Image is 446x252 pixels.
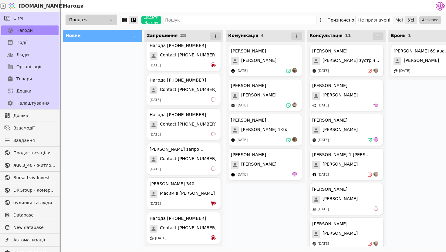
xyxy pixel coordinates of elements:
[318,138,329,143] div: [DATE]
[13,150,56,156] span: Продається цілий будинок [PERSON_NAME] нерухомість
[312,117,347,123] div: [PERSON_NAME]
[408,33,411,38] span: 1
[150,77,206,83] div: Нагода [PHONE_NUMBER]
[228,114,302,146] div: [PERSON_NAME][PERSON_NAME] 1-2к[DATE]an
[211,235,216,240] img: bo
[160,52,217,60] span: Contact [PHONE_NUMBER]
[236,172,248,177] div: [DATE]
[13,137,35,144] span: Завдання
[150,132,161,137] div: [DATE]
[236,103,248,108] div: [DATE]
[404,57,439,65] span: [PERSON_NAME]
[356,16,393,24] button: Не призначені
[1,74,59,84] a: Товари
[312,186,347,193] div: [PERSON_NAME]
[147,39,221,71] div: Нагода [PHONE_NUMBER]Contact [PHONE_NUMBER][DATE]bo
[312,173,316,177] img: facebook.svg
[436,2,445,11] img: 137b5da8a4f5046b86490006a8dec47a
[13,224,56,231] span: New database
[150,63,161,68] div: [DATE]
[231,138,235,142] img: online-store.svg
[160,86,217,94] span: Contact [PHONE_NUMBER]
[323,57,381,65] span: [PERSON_NAME] зустріч 13.08
[150,167,161,172] div: [DATE]
[16,64,41,70] span: Організації
[147,33,177,38] span: Запрошення
[241,92,276,100] span: [PERSON_NAME]
[394,69,398,73] img: affiliate-program.svg
[150,98,161,103] div: [DATE]
[7,0,16,12] img: Logo
[373,241,378,246] img: an
[6,0,61,12] a: [DOMAIN_NAME]
[309,33,343,38] span: Консультація
[147,143,221,175] div: [PERSON_NAME] запрошенняContact [PHONE_NUMBER][DATE]vi
[13,187,56,193] span: DRGroup - комерційна нерухоомість
[312,152,370,158] div: [PERSON_NAME] 1 [PERSON_NAME]
[231,173,235,177] img: facebook.svg
[312,242,316,246] img: online-store.svg
[1,210,59,220] a: Database
[61,2,84,10] h2: Нагоди
[318,241,329,247] div: [DATE]
[228,45,302,77] div: [PERSON_NAME][PERSON_NAME][DATE]an
[1,223,59,232] a: New database
[147,74,221,106] div: Нагода [PHONE_NUMBER]Contact [PHONE_NUMBER][DATE]vi
[13,125,56,131] span: Взаємодії
[13,15,23,22] span: CRM
[309,45,383,77] div: [PERSON_NAME][PERSON_NAME] зустріч 13.08[DATE]an
[150,146,207,153] div: [PERSON_NAME] запрошення
[1,25,59,35] a: Нагоди
[318,103,329,108] div: [DATE]
[309,183,383,215] div: [PERSON_NAME][PERSON_NAME][DATE]vi
[309,79,383,111] div: [PERSON_NAME][PERSON_NAME][DATE]de
[292,137,297,142] img: an
[66,15,117,25] div: Продаж
[1,13,59,23] a: CRM
[16,88,31,94] span: Дошка
[373,206,378,211] img: vi
[16,52,29,58] span: Люди
[231,82,266,89] div: [PERSON_NAME]
[147,108,221,140] div: Нагода [PHONE_NUMBER]Contact [PHONE_NUMBER][DATE]vi
[1,136,59,145] a: Завдання
[160,190,215,198] span: Масимів [PERSON_NAME]
[160,121,217,129] span: Contact [PHONE_NUMBER]
[318,207,329,212] div: [DATE]
[419,16,441,24] button: Assignee
[312,48,347,54] div: [PERSON_NAME]
[150,215,206,222] div: Нагода [PHONE_NUMBER]
[323,196,358,203] span: [PERSON_NAME]
[141,16,161,24] button: Додати Нагоду
[312,103,316,108] img: online-store.svg
[147,177,221,210] div: [PERSON_NAME] З40Масимів [PERSON_NAME][DATE]bo
[211,166,216,171] img: vi
[13,200,56,206] span: будинки та люди
[391,33,406,38] span: Бронь
[318,172,329,177] div: [DATE]
[241,126,287,134] span: [PERSON_NAME] 1-2к
[1,38,59,47] a: Події
[1,160,59,170] a: ЖК З_40 - житлова та комерційна нерухомість класу Преміум
[231,103,235,108] img: online-store.svg
[292,68,297,73] img: an
[309,114,383,146] div: [PERSON_NAME][PERSON_NAME][DATE]de
[211,97,216,102] img: vi
[150,42,206,49] div: Нагода [PHONE_NUMBER]
[1,98,59,108] a: Налаштування
[138,16,161,24] a: Додати Нагоду
[1,148,59,158] a: Продається цілий будинок [PERSON_NAME] нерухомість
[236,69,248,74] div: [DATE]
[1,123,59,133] a: Взаємодії
[1,50,59,59] a: Люди
[16,27,33,34] span: Нагоди
[345,33,351,38] span: 11
[13,237,56,243] span: Автоматизації
[327,16,354,24] div: Призначено
[155,236,166,241] div: [DATE]
[13,212,56,218] span: Database
[312,138,316,142] img: online-store.svg
[231,117,266,123] div: [PERSON_NAME]
[13,175,56,181] span: Bursa Lviv Invest
[13,113,56,119] span: Дошка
